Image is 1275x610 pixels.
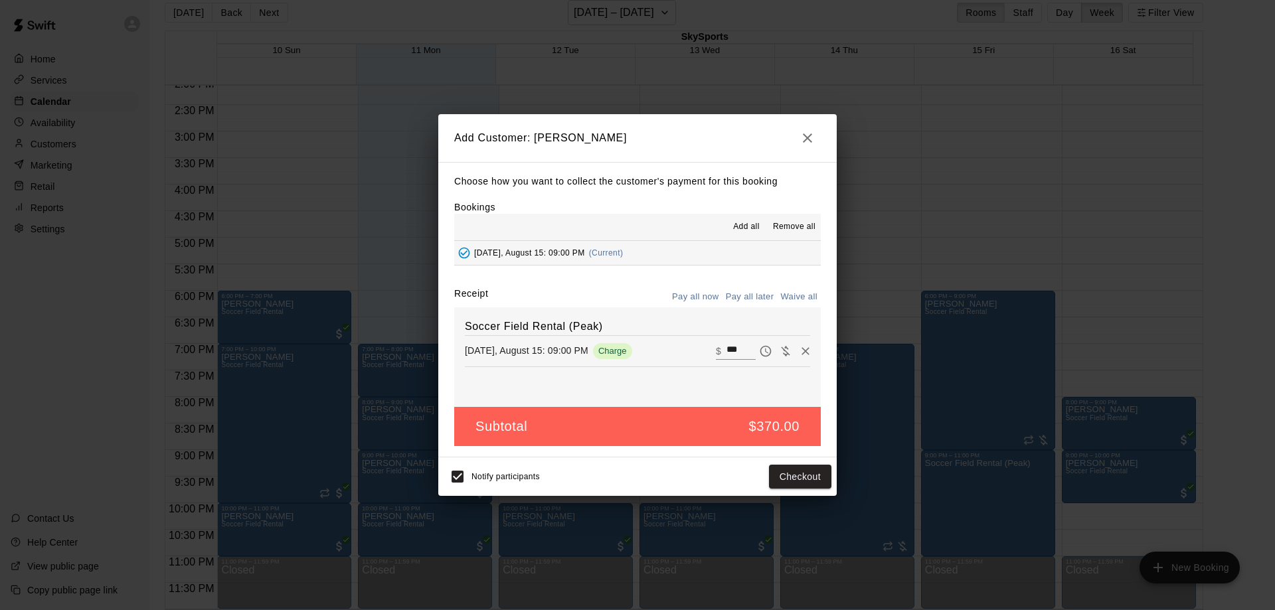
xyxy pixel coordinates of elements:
[769,465,831,489] button: Checkout
[733,220,760,234] span: Add all
[593,346,632,356] span: Charge
[768,216,821,238] button: Remove all
[454,241,821,266] button: Added - Collect Payment[DATE], August 15: 09:00 PM(Current)
[438,114,837,162] h2: Add Customer: [PERSON_NAME]
[722,287,778,307] button: Pay all later
[756,344,776,356] span: Pay later
[471,472,540,481] span: Notify participants
[796,341,815,361] button: Remove
[589,248,624,258] span: (Current)
[776,344,796,356] span: Waive payment
[716,344,721,358] p: $
[474,248,585,258] span: [DATE], August 15: 09:00 PM
[749,418,800,435] h5: $370.00
[475,418,527,435] h5: Subtotal
[777,287,821,307] button: Waive all
[773,220,815,234] span: Remove all
[454,173,821,190] p: Choose how you want to collect the customer's payment for this booking
[465,344,588,357] p: [DATE], August 15: 09:00 PM
[454,243,474,263] button: Added - Collect Payment
[454,287,488,307] label: Receipt
[454,202,495,212] label: Bookings
[725,216,768,238] button: Add all
[465,318,810,335] h6: Soccer Field Rental (Peak)
[669,287,722,307] button: Pay all now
